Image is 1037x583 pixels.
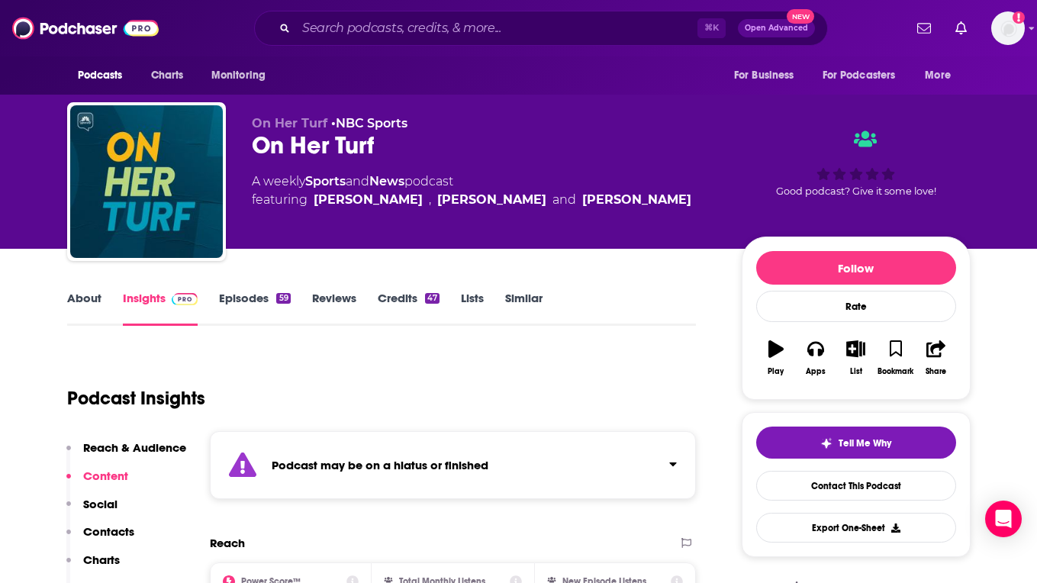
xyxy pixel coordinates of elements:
span: Podcasts [78,65,123,86]
p: Social [83,497,118,511]
a: Similar [505,291,543,326]
input: Search podcasts, credits, & more... [296,16,697,40]
div: Bookmark [878,367,913,376]
a: Lolo Jones [437,191,546,209]
button: open menu [201,61,285,90]
button: List [836,330,875,385]
a: MJ Acosta-Ruiz [582,191,691,209]
p: Content [83,469,128,483]
p: Reach & Audience [83,440,186,455]
a: Credits47 [378,291,440,326]
span: Charts [151,65,184,86]
img: Podchaser - Follow, Share and Rate Podcasts [12,14,159,43]
button: Share [916,330,955,385]
img: On Her Turf [70,105,223,258]
h2: Reach [210,536,245,550]
span: Good podcast? Give it some love! [776,185,936,197]
span: More [925,65,951,86]
span: On Her Turf [252,116,327,130]
a: Sports [305,174,346,188]
button: Open AdvancedNew [738,19,815,37]
div: Play [768,367,784,376]
img: User Profile [991,11,1025,45]
button: Show profile menu [991,11,1025,45]
button: Export One-Sheet [756,513,956,543]
button: Social [66,497,118,525]
span: For Business [734,65,794,86]
h1: Podcast Insights [67,387,205,410]
div: Share [926,367,946,376]
span: Logged in as dkcsports [991,11,1025,45]
a: Lists [461,291,484,326]
button: open menu [723,61,813,90]
span: Open Advanced [745,24,808,32]
span: Tell Me Why [839,437,891,449]
button: open menu [914,61,970,90]
div: 47 [425,293,440,304]
button: Charts [66,552,120,581]
div: Search podcasts, credits, & more... [254,11,828,46]
a: Charts [141,61,193,90]
div: Rate [756,291,956,322]
p: Charts [83,552,120,567]
span: , [429,191,431,209]
span: ⌘ K [697,18,726,38]
div: Apps [806,367,826,376]
div: List [850,367,862,376]
button: tell me why sparkleTell Me Why [756,427,956,459]
p: Contacts [83,524,134,539]
a: Show notifications dropdown [949,15,973,41]
img: tell me why sparkle [820,437,832,449]
a: News [369,174,404,188]
span: Monitoring [211,65,266,86]
span: • [331,116,407,130]
strong: Podcast may be on a hiatus or finished [272,458,488,472]
a: Show notifications dropdown [911,15,937,41]
div: Open Intercom Messenger [985,501,1022,537]
a: InsightsPodchaser Pro [123,291,198,326]
a: About [67,291,101,326]
button: Content [66,469,128,497]
button: Play [756,330,796,385]
section: Click to expand status details [210,431,697,499]
a: Episodes59 [219,291,290,326]
svg: Add a profile image [1013,11,1025,24]
span: For Podcasters [823,65,896,86]
a: Lindsay Czarniak [314,191,423,209]
span: and [346,174,369,188]
button: open menu [67,61,143,90]
span: and [552,191,576,209]
button: Contacts [66,524,134,552]
button: open menu [813,61,918,90]
div: 59 [276,293,290,304]
button: Reach & Audience [66,440,186,469]
span: featuring [252,191,691,209]
button: Follow [756,251,956,285]
div: Good podcast? Give it some love! [742,116,971,211]
span: New [787,9,814,24]
button: Apps [796,330,836,385]
img: Podchaser Pro [172,293,198,305]
a: Contact This Podcast [756,471,956,501]
div: A weekly podcast [252,172,691,209]
a: Reviews [312,291,356,326]
a: NBC Sports [336,116,407,130]
button: Bookmark [876,330,916,385]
